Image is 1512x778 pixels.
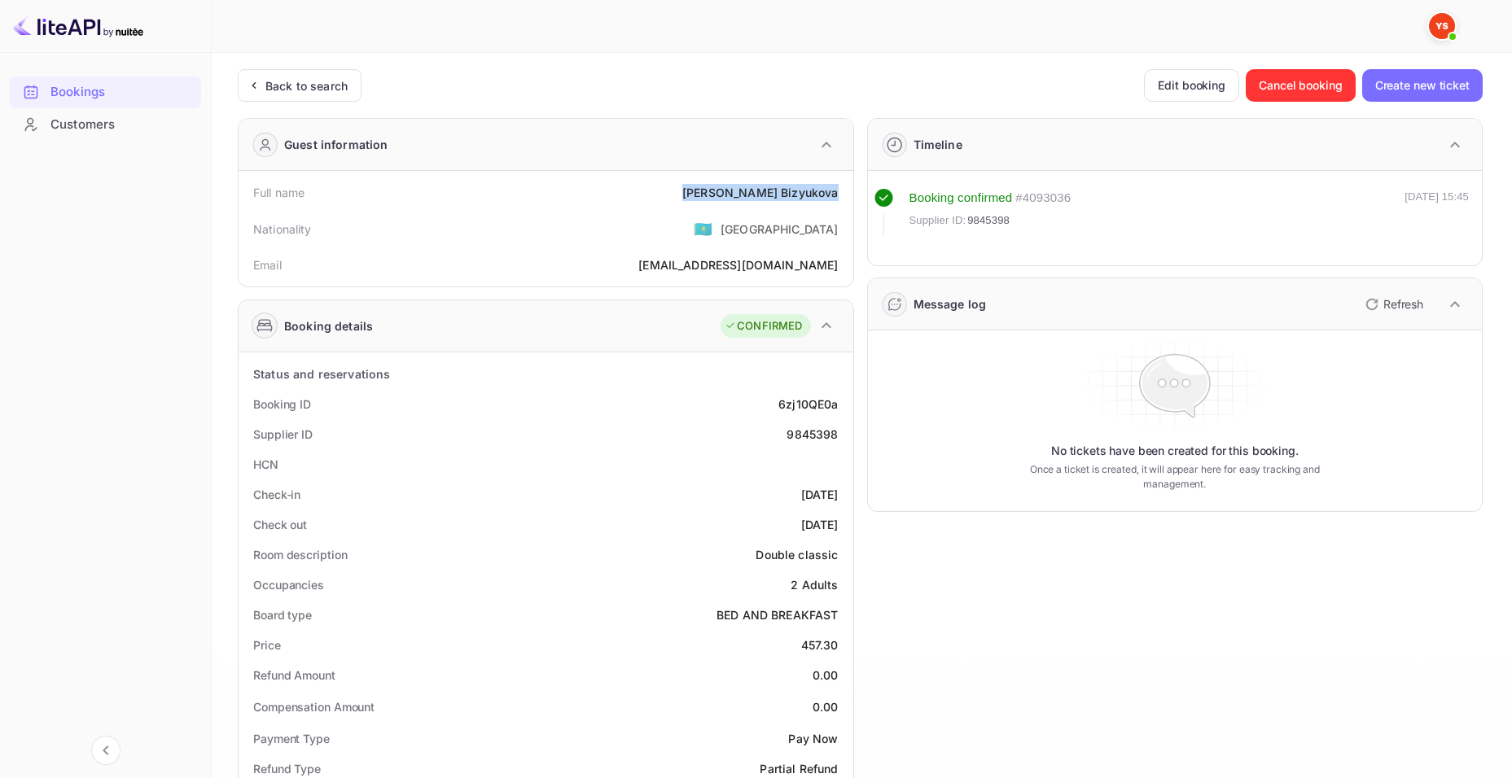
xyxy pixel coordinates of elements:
[50,83,193,102] div: Bookings
[1010,462,1340,492] p: Once a ticket is created, it will appear here for easy tracking and management.
[253,516,307,533] div: Check out
[914,136,962,153] div: Timeline
[13,13,143,39] img: LiteAPI logo
[284,317,373,334] div: Booking details
[1051,443,1299,459] p: No tickets have been created for this booking.
[253,636,281,653] div: Price
[756,546,838,563] div: Double classic
[694,214,712,243] span: United States
[717,606,839,623] div: BED AND BREAKFAST
[725,318,802,334] div: CONFIRMED
[909,189,1013,208] div: Booking confirmed
[909,212,966,229] span: Supplier ID:
[1429,13,1455,39] img: Yandex Support
[253,426,313,443] div: Supplier ID
[967,212,1010,229] span: 9845398
[1246,69,1356,102] button: Cancel booking
[1015,189,1071,208] div: # 4093036
[253,667,335,684] div: Refund Amount
[788,730,838,747] div: Pay Now
[50,116,193,134] div: Customers
[253,730,330,747] div: Payment Type
[801,636,839,653] div: 457.30
[801,486,839,503] div: [DATE]
[813,698,839,715] div: 0.00
[801,516,839,533] div: [DATE]
[10,76,201,107] a: Bookings
[1383,295,1423,313] p: Refresh
[91,736,121,765] button: Collapse navigation
[682,184,838,201] div: [PERSON_NAME] Bizyukova
[791,576,838,593] div: 2 Adults
[1144,69,1239,102] button: Edit booking
[253,184,305,201] div: Full name
[813,667,839,684] div: 0.00
[253,698,375,715] div: Compensation Amount
[253,256,282,273] div: Email
[253,396,311,413] div: Booking ID
[1362,69,1483,102] button: Create new ticket
[914,295,987,313] div: Message log
[253,456,278,473] div: HCN
[253,576,324,593] div: Occupancies
[253,221,312,238] div: Nationality
[760,760,838,777] div: Partial Refund
[253,486,300,503] div: Check-in
[253,760,321,777] div: Refund Type
[638,256,838,273] div: [EMAIL_ADDRESS][DOMAIN_NAME]
[284,136,388,153] div: Guest information
[253,546,347,563] div: Room description
[10,76,201,108] div: Bookings
[1405,189,1469,236] div: [DATE] 15:45
[1356,291,1430,317] button: Refresh
[10,109,201,141] div: Customers
[787,426,838,443] div: 9845398
[10,109,201,139] a: Customers
[253,606,312,623] div: Board type
[721,221,839,238] div: [GEOGRAPHIC_DATA]
[253,365,390,382] div: Status and reservations
[265,77,348,94] div: Back to search
[778,396,838,413] div: 6zj10QE0a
